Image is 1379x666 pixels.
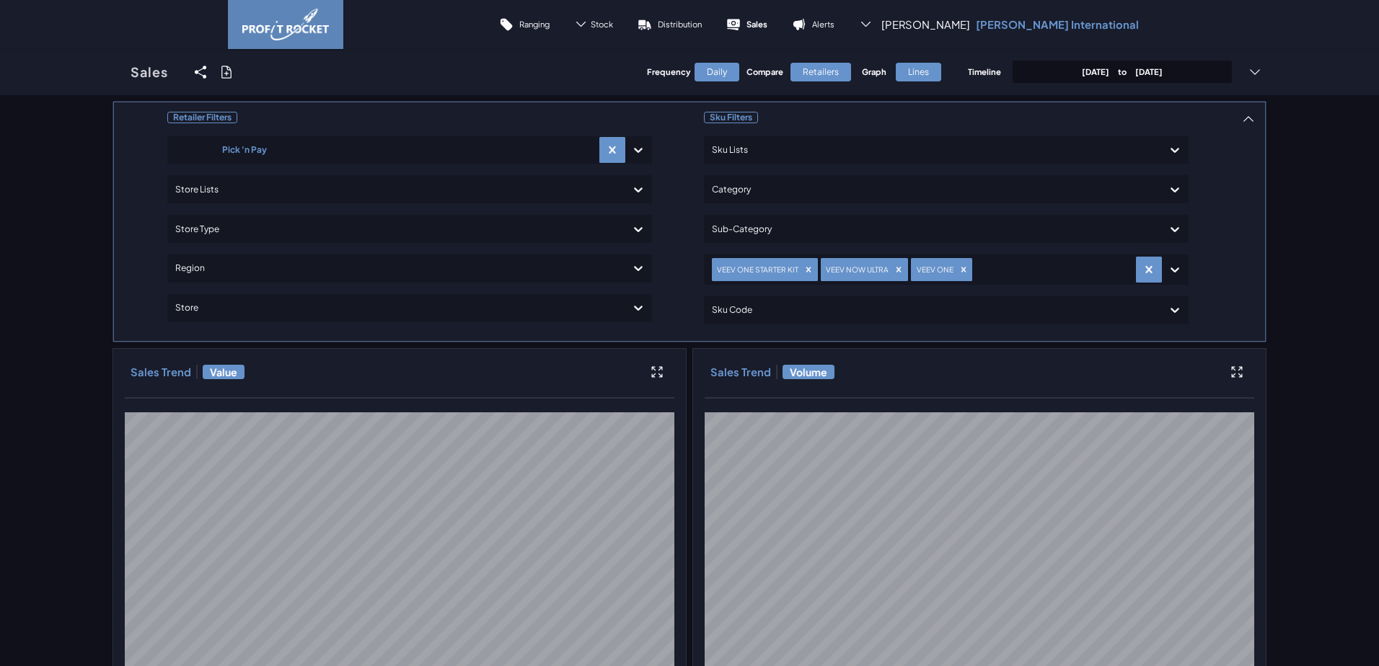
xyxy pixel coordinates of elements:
[487,7,562,42] a: Ranging
[712,218,1155,241] div: Sub-Category
[801,265,816,275] div: Remove VEEV ONE STARTER KIT
[956,265,972,275] div: Remove VEEV ONE
[896,63,941,81] div: Lines
[1109,66,1135,76] span: to
[625,7,714,42] a: Distribution
[203,365,244,379] span: Value
[647,66,687,77] h4: Frequency
[862,66,889,77] h4: Graph
[242,9,329,40] img: image
[175,218,618,241] div: Store Type
[113,49,186,95] a: Sales
[1082,66,1163,77] p: [DATE] [DATE]
[968,66,1001,77] h4: Timeline
[175,296,618,319] div: Store
[780,7,847,42] a: Alerts
[712,298,1155,321] div: Sku Code
[704,112,758,123] span: Sku Filters
[891,265,907,275] div: Remove VEEV NOW ULTRA
[912,262,956,277] div: VEEV ONE
[790,63,851,81] div: Retailers
[175,138,314,161] div: Pick 'n Pay
[714,7,780,42] a: Sales
[658,19,702,30] p: Distribution
[712,178,1155,201] div: Category
[783,365,834,379] span: Volume
[167,112,237,123] span: Retailer Filters
[746,66,783,77] h4: Compare
[713,262,801,277] div: VEEV ONE STARTER KIT
[710,365,771,379] h3: Sales Trend
[812,19,834,30] p: Alerts
[175,257,618,280] div: Region
[821,262,891,277] div: VEEV NOW ULTRA
[175,178,618,201] div: Store Lists
[519,19,550,30] p: Ranging
[131,365,191,379] h3: Sales Trend
[881,17,970,32] span: [PERSON_NAME]
[746,19,767,30] p: Sales
[695,63,739,81] div: Daily
[976,17,1139,32] p: [PERSON_NAME] International
[712,138,1155,161] div: Sku Lists
[591,19,613,30] span: Stock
